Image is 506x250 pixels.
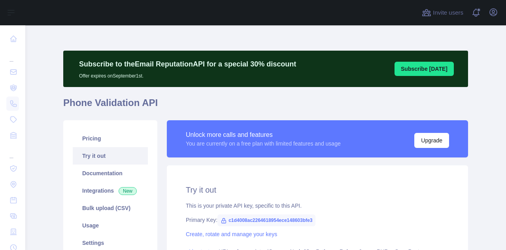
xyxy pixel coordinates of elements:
[73,147,148,165] a: Try it out
[119,187,137,195] span: New
[73,182,148,199] a: Integrations New
[73,217,148,234] a: Usage
[414,133,449,148] button: Upgrade
[433,8,463,17] span: Invite users
[395,62,454,76] button: Subscribe [DATE]
[186,140,341,148] div: You are currently on a free plan with limited features and usage
[73,199,148,217] a: Bulk upload (CSV)
[79,70,296,79] p: Offer expires on September 1st.
[186,202,449,210] div: This is your private API key, specific to this API.
[6,144,19,160] div: ...
[217,214,315,226] span: c1d4008ac2264618954ece148603bfe3
[186,130,341,140] div: Unlock more calls and features
[6,47,19,63] div: ...
[186,231,277,237] a: Create, rotate and manage your keys
[186,184,449,195] h2: Try it out
[420,6,465,19] button: Invite users
[73,130,148,147] a: Pricing
[63,97,468,116] h1: Phone Validation API
[79,59,296,70] p: Subscribe to the Email Reputation API for a special 30 % discount
[186,216,449,224] div: Primary Key:
[73,165,148,182] a: Documentation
